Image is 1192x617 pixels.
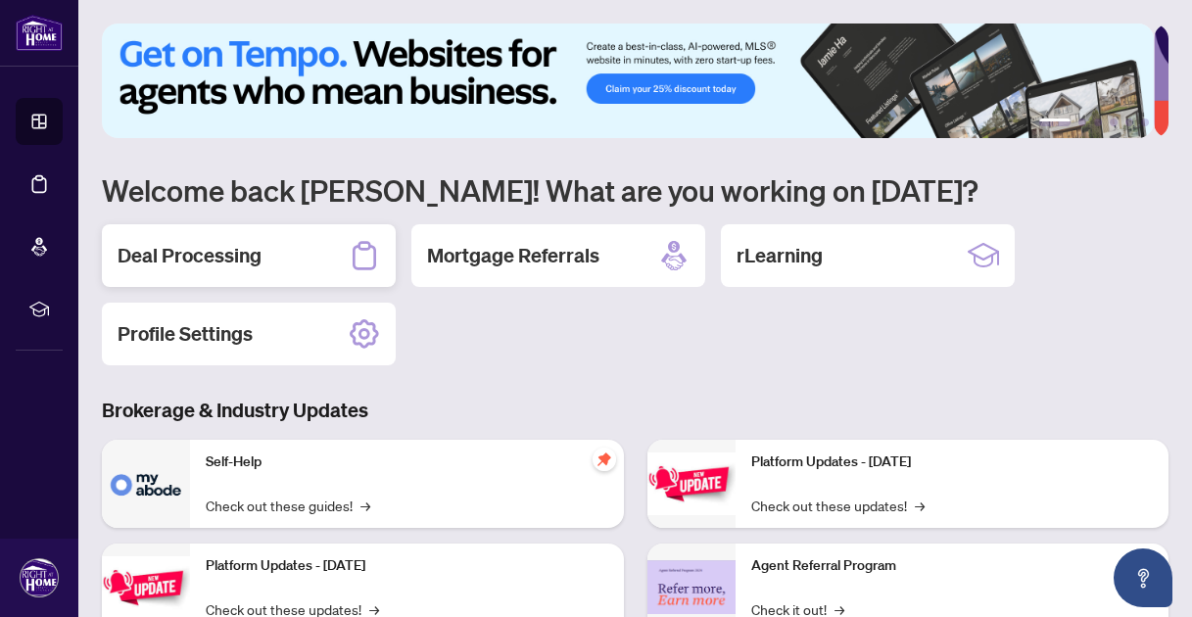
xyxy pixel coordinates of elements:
[21,559,58,596] img: Profile Icon
[427,242,599,269] h2: Mortgage Referrals
[647,452,736,514] img: Platform Updates - June 23, 2025
[647,560,736,614] img: Agent Referral Program
[751,451,1154,473] p: Platform Updates - [DATE]
[1141,119,1149,126] button: 6
[1039,119,1071,126] button: 1
[1110,119,1118,126] button: 4
[1114,548,1172,607] button: Open asap
[360,495,370,516] span: →
[102,171,1168,209] h1: Welcome back [PERSON_NAME]! What are you working on [DATE]?
[1125,119,1133,126] button: 5
[102,24,1154,138] img: Slide 0
[915,495,925,516] span: →
[1094,119,1102,126] button: 3
[593,448,616,471] span: pushpin
[118,242,262,269] h2: Deal Processing
[737,242,823,269] h2: rLearning
[16,15,63,51] img: logo
[751,495,925,516] a: Check out these updates!→
[102,397,1168,424] h3: Brokerage & Industry Updates
[102,440,190,528] img: Self-Help
[118,320,253,348] h2: Profile Settings
[1078,119,1086,126] button: 2
[751,555,1154,577] p: Agent Referral Program
[206,495,370,516] a: Check out these guides!→
[206,451,608,473] p: Self-Help
[206,555,608,577] p: Platform Updates - [DATE]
